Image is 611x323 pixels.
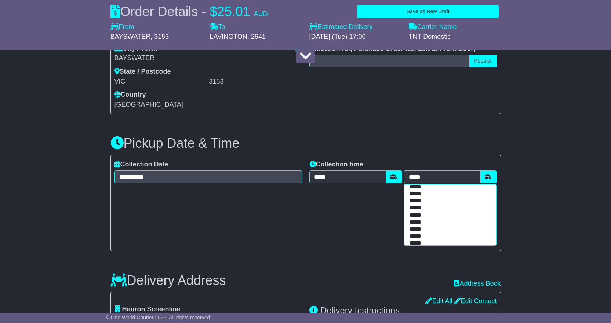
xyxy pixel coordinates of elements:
span: , 2641 [247,33,266,40]
div: 3153 [209,78,302,86]
span: Heuron Screenline [122,305,181,313]
h3: Pickup Date & Time [110,136,501,151]
label: Country [114,91,146,99]
div: Order Details - [110,4,268,19]
label: Estimated Delivery [309,23,401,31]
span: , 3153 [150,33,169,40]
a: Address Book [454,280,501,287]
div: [DATE] (Tue) 17:00 [309,33,401,41]
div: VIC [114,78,207,86]
span: $ [210,4,217,19]
a: Edit Contact [454,297,497,305]
label: From [110,23,134,31]
div: TNT Domestic [409,33,501,41]
label: Collection time [309,161,363,169]
label: Carrier Name [409,23,457,31]
span: © One World Courier 2025. All rights reserved. [106,315,212,320]
span: Delivery Instructions [320,305,400,315]
span: BAYSWATER [110,33,151,40]
label: To [210,23,225,31]
label: State / Postcode [114,68,171,76]
a: Edit All [425,297,452,305]
button: Save as New Draft [357,5,499,18]
div: BAYSWATER [114,54,302,62]
span: [GEOGRAPHIC_DATA] [114,101,183,108]
span: 25.01 [217,4,250,19]
span: AUD [254,10,268,18]
label: Collection Date [114,161,168,169]
h3: Delivery Address [110,273,226,288]
span: LAVINGTON [210,33,247,40]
